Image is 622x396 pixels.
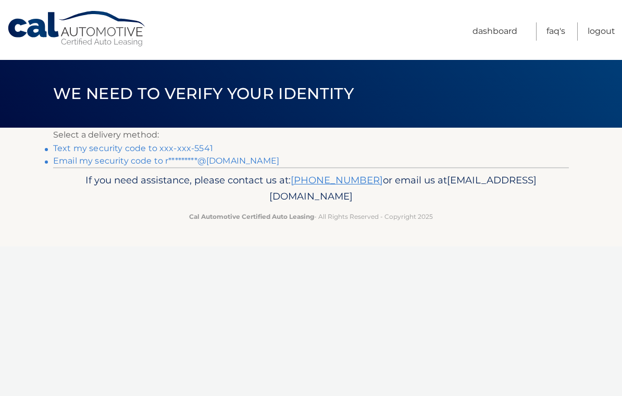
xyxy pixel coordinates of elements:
[7,10,147,47] a: Cal Automotive
[588,22,615,41] a: Logout
[60,172,562,205] p: If you need assistance, please contact us at: or email us at
[291,174,383,186] a: [PHONE_NUMBER]
[472,22,517,41] a: Dashboard
[53,156,279,166] a: Email my security code to r*********@[DOMAIN_NAME]
[53,84,354,103] span: We need to verify your identity
[53,143,213,153] a: Text my security code to xxx-xxx-5541
[546,22,565,41] a: FAQ's
[60,211,562,222] p: - All Rights Reserved - Copyright 2025
[53,128,569,142] p: Select a delivery method:
[189,213,314,220] strong: Cal Automotive Certified Auto Leasing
